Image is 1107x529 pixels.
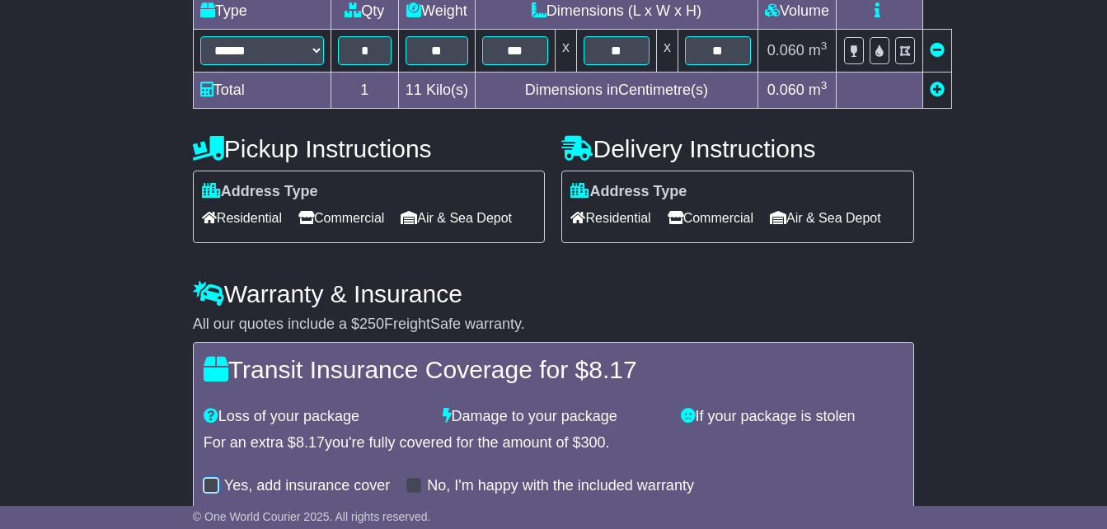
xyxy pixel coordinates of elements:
span: 11 [406,82,422,98]
td: Kilo(s) [398,73,475,109]
span: 0.060 [767,42,804,59]
h4: Delivery Instructions [561,135,914,162]
sup: 3 [821,40,828,52]
span: Air & Sea Depot [401,205,512,231]
span: 0.060 [767,82,804,98]
span: 250 [359,316,384,332]
div: Damage to your package [434,408,673,426]
td: x [555,30,576,73]
span: m [809,82,828,98]
span: Commercial [668,205,753,231]
div: All our quotes include a $ FreightSafe warranty. [193,316,914,334]
a: Add new item [930,82,945,98]
h4: Warranty & Insurance [193,280,914,307]
td: 1 [331,73,398,109]
div: For an extra $ you're fully covered for the amount of $ . [204,434,903,452]
span: m [809,42,828,59]
sup: 3 [821,79,828,91]
label: Address Type [202,183,318,201]
a: Remove this item [930,42,945,59]
span: 8.17 [296,434,325,451]
div: If your package is stolen [673,408,912,426]
span: © One World Courier 2025. All rights reserved. [193,510,431,523]
td: x [656,30,678,73]
span: Commercial [298,205,384,231]
h4: Transit Insurance Coverage for $ [204,356,903,383]
label: Address Type [570,183,687,201]
h4: Pickup Instructions [193,135,546,162]
span: Residential [570,205,650,231]
span: Air & Sea Depot [770,205,881,231]
span: 300 [581,434,606,451]
td: Total [193,73,331,109]
span: 8.17 [589,356,636,383]
div: Loss of your package [195,408,434,426]
td: Dimensions in Centimetre(s) [475,73,758,109]
span: Residential [202,205,282,231]
label: No, I'm happy with the included warranty [427,477,694,495]
label: Yes, add insurance cover [224,477,390,495]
